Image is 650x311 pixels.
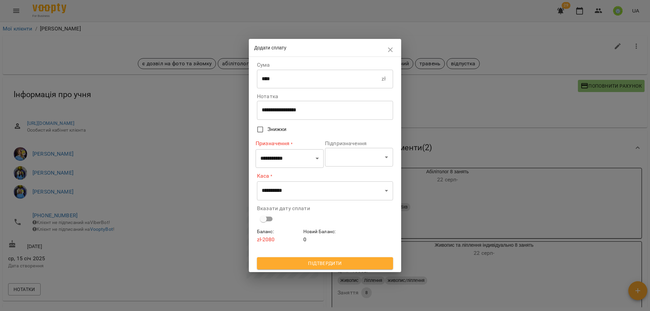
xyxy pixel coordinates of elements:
[262,259,388,267] span: Підтвердити
[257,206,393,211] label: Вказати дату сплати
[325,141,393,146] label: Підпризначення
[382,75,386,83] p: zł
[257,257,393,269] button: Підтвердити
[257,94,393,99] label: Нотатка
[254,45,286,50] span: Додати сплату
[267,125,287,133] span: Знижки
[303,228,347,236] h6: Новий Баланс :
[302,227,348,245] div: 0
[256,140,324,148] label: Призначення
[257,172,393,180] label: Каса
[257,228,301,236] h6: Баланс :
[257,236,301,244] p: zł -2080
[257,62,393,68] label: Сума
